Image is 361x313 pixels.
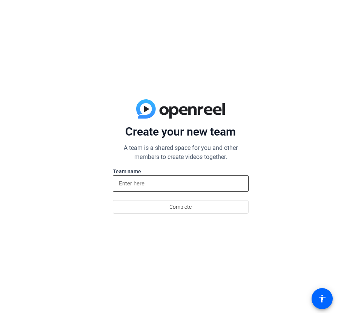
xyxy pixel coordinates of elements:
[113,200,249,214] button: Complete
[318,294,327,303] mat-icon: accessibility
[113,143,249,162] p: A team is a shared space for you and other members to create videos together.
[113,168,249,175] label: Team name
[136,99,225,119] img: blue-gradient.svg
[119,179,243,188] input: Enter here
[169,200,192,214] span: Complete
[113,125,249,139] p: Create your new team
